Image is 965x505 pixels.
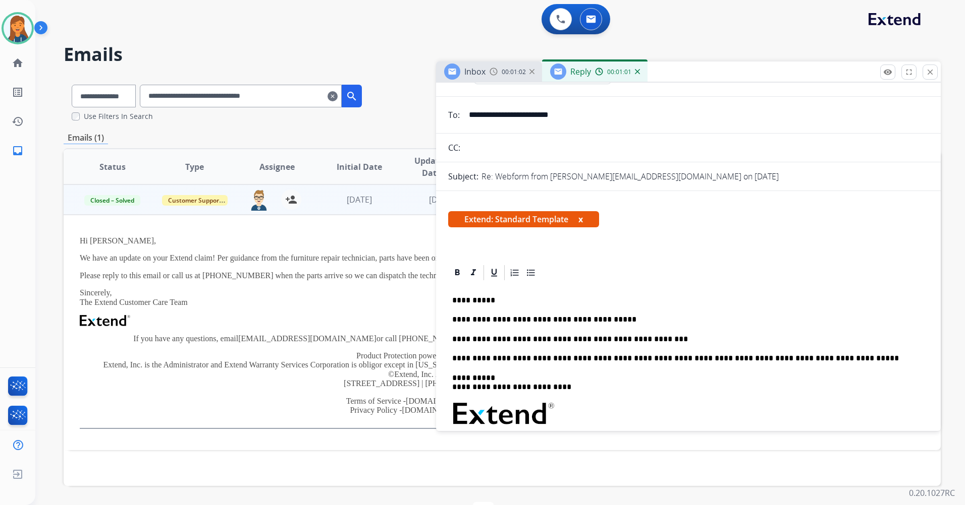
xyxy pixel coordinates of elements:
[346,90,358,102] mat-icon: search
[406,397,494,405] a: [DOMAIN_NAME][URL]
[448,211,599,227] span: Extend: Standard Template
[80,236,760,245] p: Hi [PERSON_NAME],
[12,57,24,69] mat-icon: home
[347,194,372,205] span: [DATE]
[64,132,108,144] p: Emails (1)
[429,194,454,205] span: [DATE]
[883,68,892,77] mat-icon: remove_red_eye
[502,68,526,76] span: 00:01:02
[448,170,478,182] p: Subject:
[259,161,295,173] span: Assignee
[162,195,228,206] span: Customer Support
[402,406,490,414] a: [DOMAIN_NAME][URL]
[80,351,760,389] p: Product Protection powered by Extend. Extend, Inc. is the Administrator and Extend Warranty Servi...
[99,161,126,173] span: Status
[523,265,539,280] div: Bullet List
[464,66,486,77] span: Inbox
[909,487,955,499] p: 0.20.1027RC
[328,90,338,102] mat-icon: clear
[80,271,760,280] p: Please reply to this email or call us at [PHONE_NUMBER] when the parts arrive so we can dispatch ...
[80,334,760,343] p: If you have any questions, email or call [PHONE_NUMBER] [DATE]-[DATE], 9am-8pm EST and [DATE] & [...
[285,194,297,206] mat-icon: person_add
[448,142,460,154] p: CC:
[238,334,377,343] a: [EMAIL_ADDRESS][DOMAIN_NAME]
[80,288,760,307] p: Sincerely, The Extend Customer Care Team
[578,213,583,225] button: x
[466,265,481,280] div: Italic
[80,315,130,326] img: Extend Logo
[481,170,779,182] p: Re: Webform from [PERSON_NAME][EMAIL_ADDRESS][DOMAIN_NAME] on [DATE]
[607,68,631,76] span: 00:01:01
[926,68,935,77] mat-icon: close
[448,109,460,121] p: To:
[409,155,454,179] span: Updated Date
[570,66,591,77] span: Reply
[507,265,522,280] div: Ordered List
[12,145,24,157] mat-icon: inbox
[12,86,24,98] mat-icon: list_alt
[487,265,502,280] div: Underline
[185,161,204,173] span: Type
[249,190,269,211] img: agent-avatar
[450,265,465,280] div: Bold
[84,195,140,206] span: Closed – Solved
[4,14,32,42] img: avatar
[337,161,382,173] span: Initial Date
[904,68,914,77] mat-icon: fullscreen
[64,44,941,65] h2: Emails
[80,254,760,263] p: We have an update on your Extend claim! Per guidance from the furniture repair technician, parts ...
[84,111,153,121] label: Use Filters In Search
[12,115,24,128] mat-icon: history
[80,397,760,415] p: Terms of Service - Privacy Policy -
